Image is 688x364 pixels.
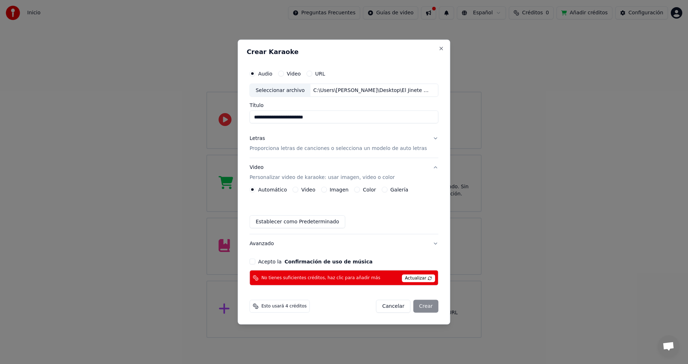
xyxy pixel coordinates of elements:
[261,275,380,281] span: No tienes suficientes créditos, haz clic para añadir más
[249,234,438,253] button: Avanzado
[330,187,349,192] label: Imagen
[310,87,432,94] div: C:\Users\[PERSON_NAME]\Desktop\El Jinete - [PERSON_NAME].mp3
[249,187,438,234] div: VideoPersonalizar video de karaoke: usar imagen, video o color
[261,304,306,309] span: Esto usará 4 créditos
[315,71,325,76] label: URL
[249,164,395,181] div: Video
[249,158,438,187] button: VideoPersonalizar video de karaoke: usar imagen, video o color
[249,129,438,158] button: LetrasProporciona letras de canciones o selecciona un modelo de auto letras
[301,187,315,192] label: Video
[258,187,287,192] label: Automático
[363,187,376,192] label: Color
[249,145,427,152] p: Proporciona letras de canciones o selecciona un modelo de auto letras
[285,259,373,264] button: Acepto la
[390,187,408,192] label: Galería
[249,215,345,228] button: Establecer como Predeterminado
[249,174,395,181] p: Personalizar video de karaoke: usar imagen, video o color
[258,259,372,264] label: Acepto la
[249,135,265,142] div: Letras
[258,71,272,76] label: Audio
[376,300,411,313] button: Cancelar
[402,275,435,282] span: Actualizar
[250,84,310,97] div: Seleccionar archivo
[287,71,301,76] label: Video
[247,48,441,55] h2: Crear Karaoke
[249,103,438,108] label: Título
